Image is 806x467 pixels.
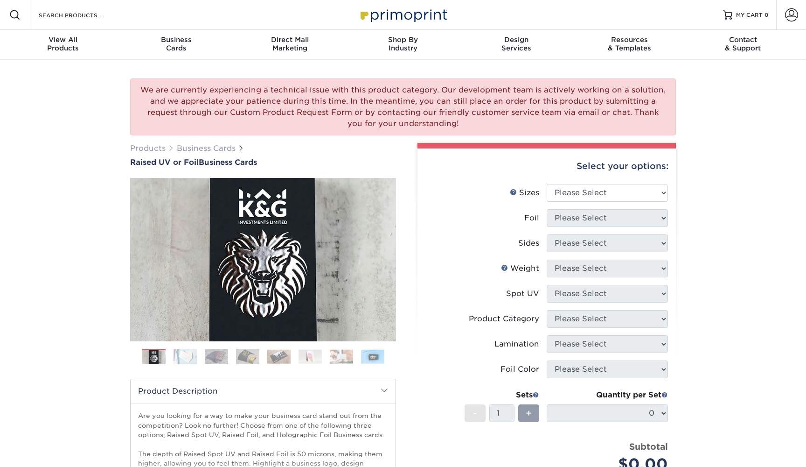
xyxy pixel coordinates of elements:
div: Sides [518,238,539,249]
span: Design [459,35,573,44]
img: Primoprint [356,5,450,25]
div: Lamination [494,339,539,350]
a: BusinessCards [120,30,233,60]
span: Business [120,35,233,44]
span: MY CART [736,11,763,19]
span: - [473,406,477,420]
div: Sizes [510,187,539,198]
a: DesignServices [459,30,573,60]
a: Raised UV or FoilBusiness Cards [130,158,396,167]
a: Direct MailMarketing [233,30,347,60]
strong: Subtotal [629,441,668,452]
img: Business Cards 08 [361,349,384,364]
div: Weight [501,263,539,274]
img: Business Cards 04 [236,348,259,365]
div: & Templates [573,35,686,52]
a: Business Cards [177,144,236,153]
img: Business Cards 07 [330,349,353,364]
span: Raised UV or Foil [130,158,199,167]
img: Business Cards 03 [205,348,228,365]
div: Sets [465,389,539,401]
img: Business Cards 02 [174,348,197,365]
a: Products [130,144,166,153]
div: Quantity per Set [547,389,668,401]
a: Contact& Support [686,30,799,60]
div: We are currently experiencing a technical issue with this product category. Our development team ... [130,78,676,135]
div: Industry [347,35,460,52]
div: Products [7,35,120,52]
div: Marketing [233,35,347,52]
a: View AllProducts [7,30,120,60]
a: Resources& Templates [573,30,686,60]
span: Shop By [347,35,460,44]
span: 0 [764,12,769,18]
a: Shop ByIndustry [347,30,460,60]
input: SEARCH PRODUCTS..... [38,9,129,21]
span: Resources [573,35,686,44]
img: Raised UV or Foil 01 [130,127,396,393]
span: Direct Mail [233,35,347,44]
img: Business Cards 06 [299,349,322,364]
h1: Business Cards [130,158,396,167]
h2: Product Description [131,379,396,403]
div: Select your options: [425,149,668,184]
div: & Support [686,35,799,52]
span: Contact [686,35,799,44]
div: Cards [120,35,233,52]
span: View All [7,35,120,44]
div: Product Category [469,313,539,325]
img: Business Cards 05 [267,349,291,364]
div: Foil [524,212,539,224]
div: Foil Color [500,364,539,375]
img: Business Cards 01 [142,346,166,369]
div: Services [459,35,573,52]
span: + [526,406,532,420]
div: Spot UV [506,288,539,299]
